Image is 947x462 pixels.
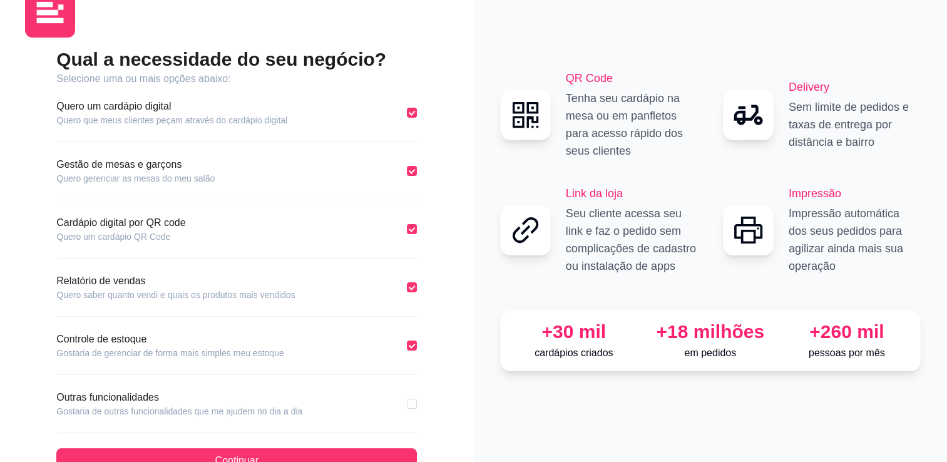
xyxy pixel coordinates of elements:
[56,71,417,86] article: Selecione uma ou mais opções abaixo:
[56,99,287,114] article: Quero um cardápio digital
[789,78,921,96] h2: Delivery
[647,321,774,343] div: +18 milhões
[566,90,698,160] p: Tenha seu cardápio na mesa ou em panfletos para acesso rápido dos seus clientes
[647,346,774,361] p: em pedidos
[566,69,698,87] h2: QR Code
[56,289,295,301] article: Quero saber quanto vendi e quais os produtos mais vendidos
[56,114,287,126] article: Quero que meus clientes peçam através do cardápio digital
[784,346,910,361] p: pessoas por mês
[56,172,215,185] article: Quero gerenciar as mesas do meu salão
[784,321,910,343] div: +260 mil
[789,205,921,275] p: Impressão automática dos seus pedidos para agilizar ainda mais sua operação
[56,48,417,71] h2: Qual a necessidade do seu negócio?
[56,274,295,289] article: Relatório de vendas
[789,185,921,202] h2: Impressão
[511,321,637,343] div: +30 mil
[56,390,302,405] article: Outras funcionalidades
[566,185,698,202] h2: Link da loja
[56,215,185,230] article: Cardápio digital por QR code
[56,332,284,347] article: Controle de estoque
[511,346,637,361] p: cardápios criados
[789,98,921,151] p: Sem limite de pedidos e taxas de entrega por distância e bairro
[56,347,284,359] article: Gostaria de gerenciar de forma mais simples meu estoque
[56,405,302,418] article: Gostaria de outras funcionalidades que me ajudem no dia a dia
[56,157,215,172] article: Gestão de mesas e garçons
[56,230,185,243] article: Quero um cardápio QR Code
[566,205,698,275] p: Seu cliente acessa seu link e faz o pedido sem complicações de cadastro ou instalação de apps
